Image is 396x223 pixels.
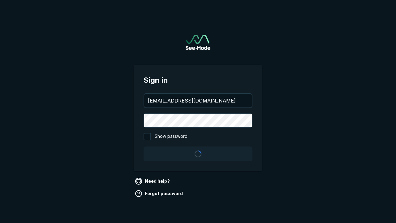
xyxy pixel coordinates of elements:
a: Go to sign in [186,35,210,50]
span: Show password [155,133,187,140]
img: See-Mode Logo [186,35,210,50]
input: your@email.com [144,94,252,107]
a: Forgot password [134,189,185,199]
span: Sign in [144,75,252,86]
a: Need help? [134,176,172,186]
